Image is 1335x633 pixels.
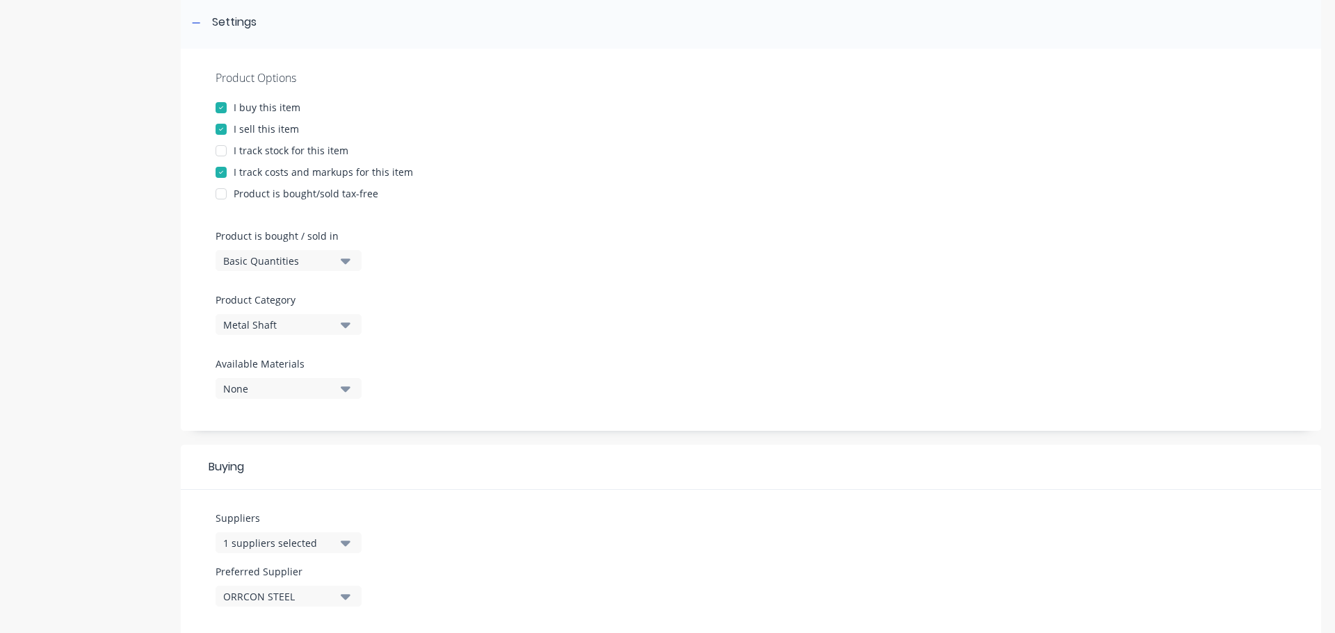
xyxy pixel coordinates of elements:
div: I track stock for this item [234,143,348,158]
div: Metal Shaft [223,318,334,332]
label: Available Materials [216,356,362,371]
label: Product Category [216,293,355,307]
div: ORRCON STEEL [223,589,334,604]
div: Buying [181,445,1321,490]
div: 1 suppliers selected [223,536,334,550]
button: Metal Shaft [216,314,362,335]
button: Basic Quantities [216,250,362,271]
div: Basic Quantities [223,254,334,268]
label: Product is bought / sold in [216,229,355,243]
div: I buy this item [234,100,300,115]
button: ORRCON STEEL [216,586,362,607]
div: I track costs and markups for this item [234,165,413,179]
div: I sell this item [234,122,299,136]
div: Product is bought/sold tax-free [234,186,378,201]
button: None [216,378,362,399]
button: 1 suppliers selected [216,532,362,553]
div: Settings [212,14,257,31]
div: Product Options [216,69,1286,86]
div: None [223,381,334,396]
label: Preferred Supplier [216,564,362,579]
label: Suppliers [216,511,362,525]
